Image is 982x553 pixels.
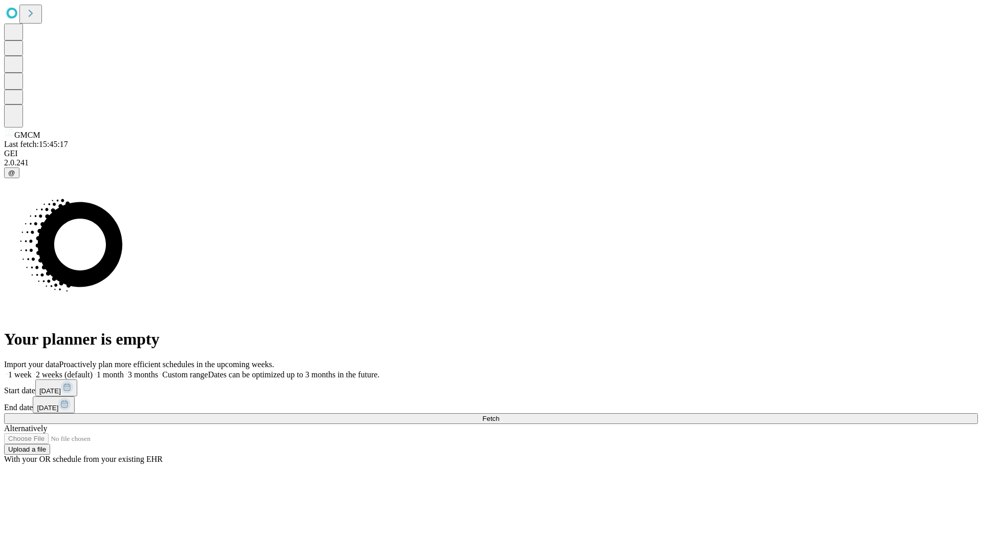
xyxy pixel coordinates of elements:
[4,379,978,396] div: Start date
[33,396,75,413] button: [DATE]
[14,131,40,139] span: GMCM
[4,455,163,463] span: With your OR schedule from your existing EHR
[4,140,68,148] span: Last fetch: 15:45:17
[8,370,32,379] span: 1 week
[97,370,124,379] span: 1 month
[4,360,59,369] span: Import your data
[4,444,50,455] button: Upload a file
[4,396,978,413] div: End date
[4,424,47,433] span: Alternatively
[4,149,978,158] div: GEI
[482,415,499,422] span: Fetch
[35,379,77,396] button: [DATE]
[36,370,93,379] span: 2 weeks (default)
[59,360,274,369] span: Proactively plan more efficient schedules in the upcoming weeks.
[4,167,19,178] button: @
[4,330,978,349] h1: Your planner is empty
[8,169,15,177] span: @
[128,370,158,379] span: 3 months
[4,158,978,167] div: 2.0.241
[4,413,978,424] button: Fetch
[37,404,58,412] span: [DATE]
[39,387,61,395] span: [DATE]
[208,370,380,379] span: Dates can be optimized up to 3 months in the future.
[162,370,208,379] span: Custom range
